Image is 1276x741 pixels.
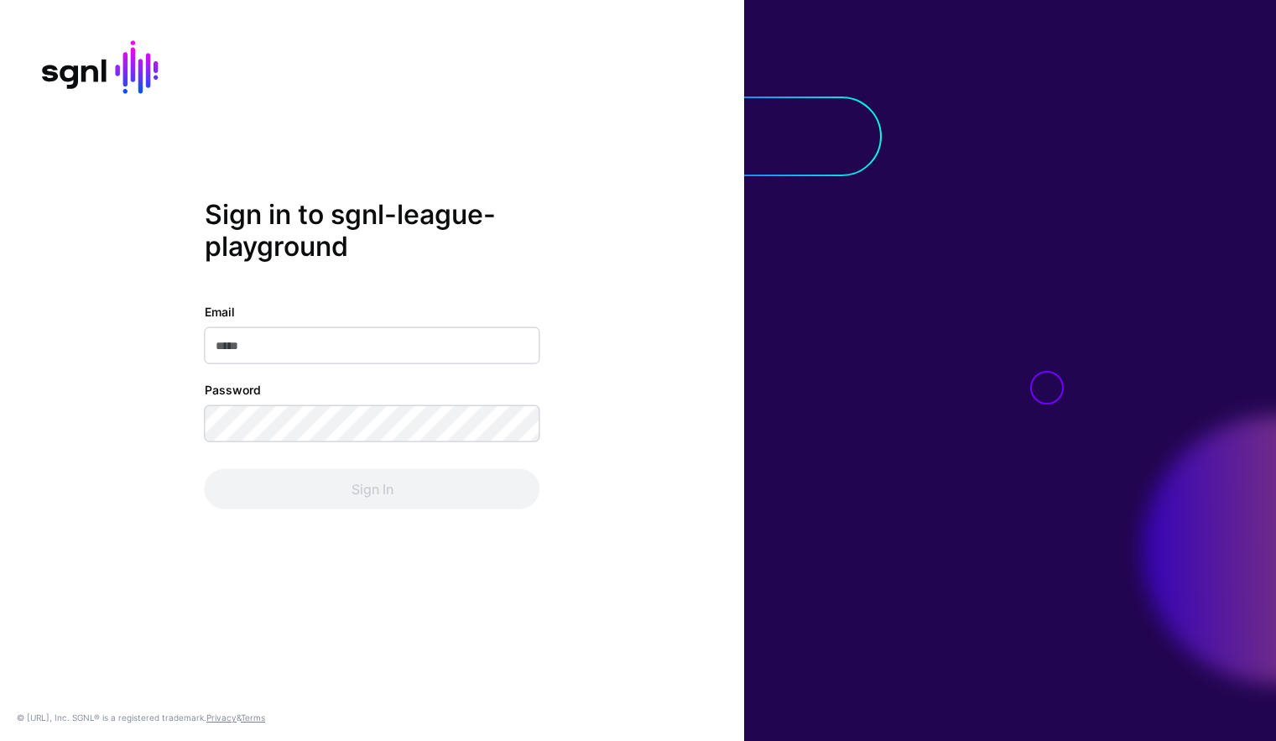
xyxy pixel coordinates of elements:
[17,711,265,724] div: © [URL], Inc. SGNL® is a registered trademark. &
[205,303,235,321] label: Email
[205,381,261,399] label: Password
[206,712,237,723] a: Privacy
[241,712,265,723] a: Terms
[205,198,540,263] h2: Sign in to sgnl-league-playground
